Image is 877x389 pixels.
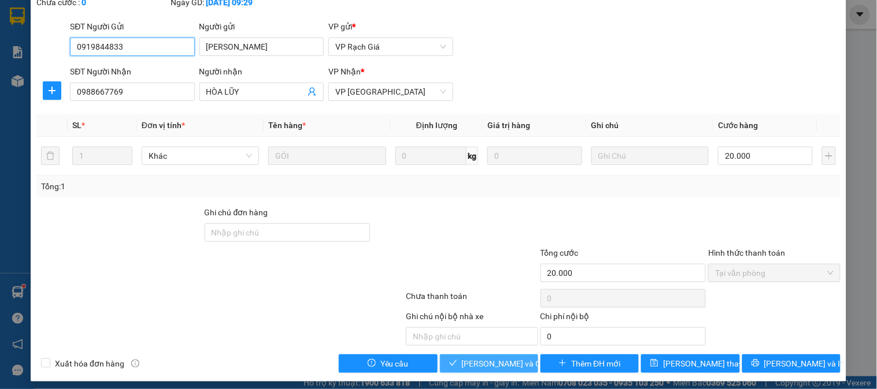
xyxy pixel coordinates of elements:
span: exclamation-circle [368,359,376,368]
div: Ghi chú nội bộ nhà xe [406,310,538,327]
span: Tổng cước [541,248,579,257]
span: [PERSON_NAME] thay đổi [663,357,756,370]
span: printer [752,359,760,368]
span: VP Nhận [328,67,361,76]
span: Định lượng [416,121,457,130]
div: SĐT Người Nhận [70,65,194,78]
span: save [650,359,658,368]
strong: NHÀ XE [PERSON_NAME] [18,5,179,21]
span: Khác [149,147,252,164]
span: Xuất hóa đơn hàng [50,357,129,370]
div: Người gửi [199,20,324,33]
strong: [STREET_ADDRESS] Châu [5,66,101,91]
span: Giá trị hàng [487,121,530,130]
span: [PERSON_NAME] và Giao hàng [462,357,573,370]
span: VP [GEOGRAPHIC_DATA] [5,26,108,51]
span: VP Rạch Giá [110,39,170,51]
span: Cước hàng [718,121,758,130]
span: [PERSON_NAME] và In [764,357,845,370]
input: 0 [487,147,582,165]
button: plus [822,147,836,165]
span: VP Rạch Giá [335,38,446,55]
strong: 260A, [PERSON_NAME] [110,53,192,78]
label: Hình thức thanh toán [708,248,785,257]
button: exclamation-circleYêu cầu [339,354,437,373]
span: plus [558,359,567,368]
button: save[PERSON_NAME] thay đổi [641,354,739,373]
span: Tại văn phòng [715,264,833,282]
span: Đơn vị tính [142,121,185,130]
span: Thêm ĐH mới [571,357,620,370]
button: plus [43,81,61,100]
input: Ghi chú đơn hàng [205,223,371,242]
span: Yêu cầu [380,357,409,370]
button: delete [41,147,60,165]
span: check [449,359,457,368]
div: VP gửi [328,20,453,33]
span: info-circle [131,360,139,368]
div: Tổng: 1 [41,180,339,193]
div: Người nhận [199,65,324,78]
button: plusThêm ĐH mới [541,354,639,373]
input: Ghi Chú [591,147,709,165]
button: check[PERSON_NAME] và Giao hàng [440,354,538,373]
span: Tên hàng [268,121,306,130]
label: Ghi chú đơn hàng [205,208,268,217]
span: SL [72,121,82,130]
input: Nhập ghi chú [406,327,538,346]
span: Điện thoại: [110,80,186,106]
span: Địa chỉ: [5,53,101,91]
div: SĐT Người Gửi [70,20,194,33]
div: Chưa thanh toán [405,290,539,310]
span: kg [467,147,478,165]
span: VP Hà Tiên [335,83,446,100]
span: user-add [308,87,317,96]
button: printer[PERSON_NAME] và In [742,354,841,373]
th: Ghi chú [587,114,713,137]
span: plus [43,86,61,95]
span: Địa chỉ: [110,53,192,78]
div: Chi phí nội bộ [541,310,706,327]
input: VD: Bàn, Ghế [268,147,386,165]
